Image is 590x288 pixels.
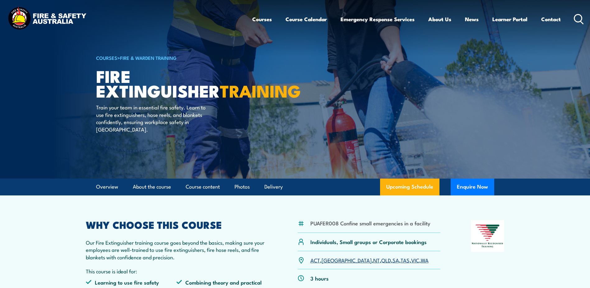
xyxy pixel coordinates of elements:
[451,179,494,195] button: Enquire Now
[86,220,267,229] h2: WHY CHOOSE THIS COURSE
[421,256,429,264] a: WA
[96,54,250,61] h6: >
[96,103,210,133] p: Train your team in essential fire safety. Learn to use fire extinguishers, hose reels, and blanke...
[133,179,171,195] a: About the course
[541,11,561,27] a: Contact
[86,239,267,261] p: Our Fire Extinguisher training course goes beyond the basics, making sure your employees are well...
[401,256,410,264] a: TAS
[341,11,415,27] a: Emergency Response Services
[96,54,117,61] a: COURSES
[235,179,250,195] a: Photos
[310,238,427,245] p: Individuals, Small groups or Corporate bookings
[264,179,283,195] a: Delivery
[96,69,250,98] h1: Fire Extinguisher
[310,275,329,282] p: 3 hours
[86,267,267,275] p: This course is ideal for:
[465,11,479,27] a: News
[471,220,504,252] img: Nationally Recognised Training logo.
[411,256,419,264] a: VIC
[322,256,372,264] a: [GEOGRAPHIC_DATA]
[373,256,380,264] a: NT
[186,179,220,195] a: Course content
[310,257,429,264] p: , , , , , , ,
[380,179,439,195] a: Upcoming Schedule
[310,219,430,227] li: PUAFER008 Confine small emergencies in a facility
[120,54,177,61] a: Fire & Warden Training
[381,256,391,264] a: QLD
[96,179,118,195] a: Overview
[310,256,320,264] a: ACT
[492,11,527,27] a: Learner Portal
[428,11,451,27] a: About Us
[393,256,399,264] a: SA
[252,11,272,27] a: Courses
[286,11,327,27] a: Course Calendar
[220,77,301,103] strong: TRAINING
